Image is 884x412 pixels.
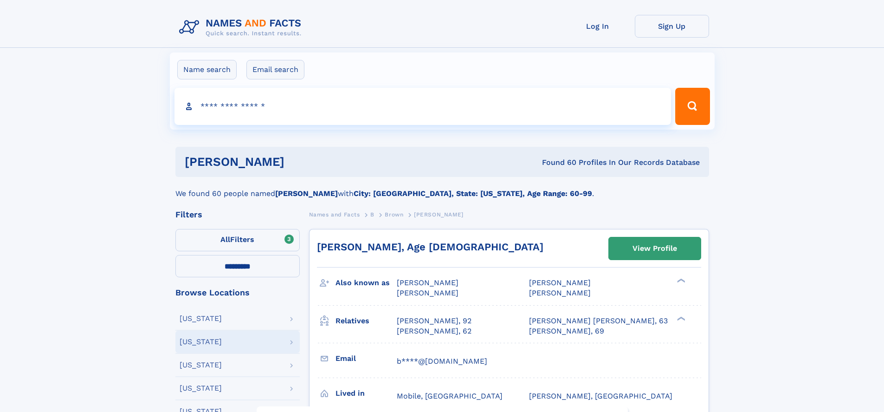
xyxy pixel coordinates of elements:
h3: Lived in [336,386,397,401]
h1: [PERSON_NAME] [185,156,413,168]
div: [US_STATE] [180,385,222,392]
span: [PERSON_NAME] [529,288,591,297]
h3: Relatives [336,313,397,329]
a: Sign Up [635,15,709,38]
a: Brown [385,209,403,220]
div: We found 60 people named with . [175,177,709,199]
div: [US_STATE] [180,338,222,346]
img: Logo Names and Facts [175,15,309,40]
label: Email search [246,60,304,79]
span: Brown [385,211,403,218]
div: Filters [175,210,300,219]
a: [PERSON_NAME] [PERSON_NAME], 63 [529,316,668,326]
span: [PERSON_NAME] [397,288,458,297]
label: Name search [177,60,237,79]
div: ❯ [675,278,686,284]
b: [PERSON_NAME] [275,189,338,198]
a: View Profile [609,237,701,260]
a: B [370,209,374,220]
h3: Email [336,351,397,366]
div: View Profile [632,238,677,259]
a: [PERSON_NAME], 69 [529,326,604,336]
span: [PERSON_NAME] [414,211,464,218]
a: [PERSON_NAME], 92 [397,316,471,326]
div: [US_STATE] [180,361,222,369]
a: Names and Facts [309,209,360,220]
span: [PERSON_NAME] [397,278,458,287]
span: All [220,235,230,244]
a: Log In [561,15,635,38]
span: [PERSON_NAME], [GEOGRAPHIC_DATA] [529,392,672,400]
div: Found 60 Profiles In Our Records Database [413,157,700,168]
div: ❯ [675,315,686,321]
b: City: [GEOGRAPHIC_DATA], State: [US_STATE], Age Range: 60-99 [354,189,592,198]
h3: Also known as [336,275,397,291]
div: Browse Locations [175,288,300,297]
div: [US_STATE] [180,315,222,322]
span: Mobile, [GEOGRAPHIC_DATA] [397,392,503,400]
a: [PERSON_NAME], 62 [397,326,471,336]
button: Search Button [675,88,710,125]
input: search input [174,88,671,125]
label: Filters [175,229,300,251]
span: B [370,211,374,218]
span: [PERSON_NAME] [529,278,591,287]
a: [PERSON_NAME], Age [DEMOGRAPHIC_DATA] [317,241,543,253]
